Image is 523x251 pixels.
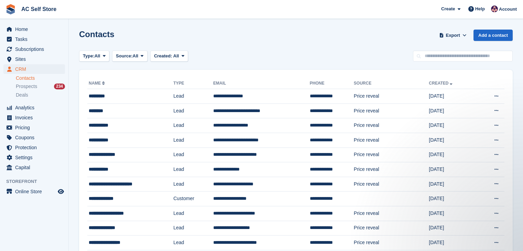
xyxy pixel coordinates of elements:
a: Deals [16,91,65,99]
td: [DATE] [429,118,477,133]
img: stora-icon-8386f47178a22dfd0bd8f6a31ec36ba5ce8667c1dd55bd0f319d3a0aa187defe.svg [6,4,16,14]
td: Price reveal [354,89,429,104]
a: AC Self Store [19,3,59,15]
span: Storefront [6,178,68,185]
td: Lead [173,162,213,177]
a: Preview store [57,187,65,196]
td: Price reveal [354,221,429,236]
span: Protection [15,143,56,152]
a: menu [3,44,65,54]
a: menu [3,64,65,74]
img: Ted Cox [491,6,498,12]
a: menu [3,103,65,112]
span: Export [446,32,460,39]
td: [DATE] [429,206,477,221]
td: [DATE] [429,148,477,162]
a: menu [3,34,65,44]
td: Price reveal [354,236,429,250]
a: menu [3,24,65,34]
span: Prospects [16,83,37,90]
td: [DATE] [429,192,477,206]
td: Lead [173,103,213,118]
td: [DATE] [429,103,477,118]
span: Analytics [15,103,56,112]
td: Lead [173,177,213,192]
td: Price reveal [354,177,429,192]
td: Lead [173,148,213,162]
span: All [95,53,100,59]
td: Lead [173,118,213,133]
span: All [173,53,179,58]
span: Invoices [15,113,56,122]
td: Lead [173,133,213,148]
button: Export [438,30,468,41]
td: [DATE] [429,221,477,236]
td: Customer [173,192,213,206]
a: Created [429,81,454,86]
span: All [133,53,139,59]
td: Price reveal [354,118,429,133]
a: menu [3,153,65,162]
td: Lead [173,221,213,236]
td: [DATE] [429,133,477,148]
a: Add a contact [473,30,513,41]
td: Price reveal [354,148,429,162]
span: Capital [15,163,56,172]
span: Sites [15,54,56,64]
span: Source: [116,53,132,59]
span: Account [499,6,517,13]
a: Prospects 234 [16,83,65,90]
span: Created: [154,53,172,58]
th: Source [354,78,429,89]
div: 234 [54,84,65,89]
td: [DATE] [429,177,477,192]
a: menu [3,54,65,64]
td: Price reveal [354,133,429,148]
th: Email [213,78,310,89]
button: Created: All [150,51,188,62]
td: Price reveal [354,162,429,177]
th: Phone [310,78,354,89]
button: Type: All [79,51,109,62]
td: [DATE] [429,162,477,177]
td: Price reveal [354,103,429,118]
span: Home [15,24,56,34]
a: menu [3,143,65,152]
span: Subscriptions [15,44,56,54]
td: Lead [173,206,213,221]
span: Tasks [15,34,56,44]
th: Type [173,78,213,89]
span: Deals [16,92,28,98]
a: Name [89,81,106,86]
span: Type: [83,53,95,59]
h1: Contacts [79,30,115,39]
a: menu [3,187,65,196]
td: Lead [173,89,213,104]
a: menu [3,113,65,122]
span: Help [475,6,485,12]
a: menu [3,133,65,142]
span: Settings [15,153,56,162]
td: Price reveal [354,206,429,221]
td: [DATE] [429,236,477,250]
span: Coupons [15,133,56,142]
span: Pricing [15,123,56,132]
a: Contacts [16,75,65,81]
a: menu [3,123,65,132]
a: menu [3,163,65,172]
span: Online Store [15,187,56,196]
td: Lead [173,236,213,250]
span: Create [441,6,455,12]
span: CRM [15,64,56,74]
button: Source: All [112,51,148,62]
td: [DATE] [429,89,477,104]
